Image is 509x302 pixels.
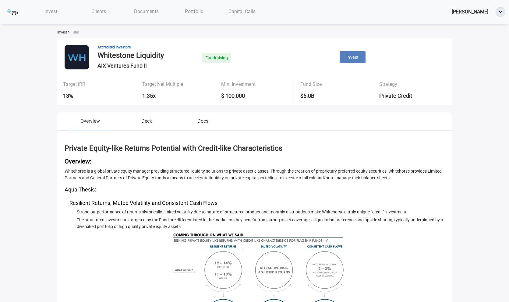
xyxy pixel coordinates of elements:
img: ellipse [496,7,505,16]
button: Overview [62,117,118,130]
span: Portfolio [185,9,203,14]
span: Documents [134,9,159,14]
span: Invest [346,54,359,61]
div: Private Credit [379,92,440,103]
img: updated-_k4QCCGx.png [7,6,18,17]
div: Strategy [379,79,440,92]
a: Invest [27,5,75,18]
span: Overview: [65,157,445,166]
div: 1.35 x [142,92,206,103]
div: AIX Ventures Fund II [97,61,175,70]
button: Invest [340,51,366,64]
span: [PERSON_NAME] [452,9,488,15]
div: Whitestone Liquidity [97,50,175,61]
div: $ 5.0B [300,92,345,103]
u: Aqua Thesis: [65,186,96,193]
a: Clients [75,5,122,18]
span: Invest [44,9,57,14]
span: Fund [69,30,79,34]
a: Portfolio [170,5,218,18]
span: Resilient Returns, Muted Volatility and Consistent Cash Flows [69,199,445,207]
button: Docs [175,117,231,130]
button: Deck [118,117,175,130]
div: Fund Size [300,79,345,92]
div: Target Net Multiple [142,79,206,92]
div: 13 % [63,92,105,103]
span: Clients [91,9,106,14]
div: Accredited Investors [97,44,175,50]
div: Fundraising [202,51,231,64]
p: Whitehorse is a global private equity manager providing structured liquidity solutions to private... [65,168,445,181]
img: sidearrow [68,31,69,33]
img: thamesville [65,45,89,69]
button: ellipse [496,7,505,17]
span: Capital Calls [228,9,256,14]
div: Private Equity-like Returns Potential with Credit-like Characteristics [65,143,445,154]
div: Target IRR [63,79,105,92]
div: Min. Investment [221,79,289,92]
span: Invest [57,30,67,34]
span: Strong outperformance of returns historically, limited volatility due to nature of structured pro... [77,209,406,214]
div: $ 100,000 [221,92,289,103]
span: The structured investments targeted by the Fund are differentiated in the market as they benefit ... [77,217,443,229]
a: Documents [122,5,170,18]
a: Capital Calls [218,5,266,18]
